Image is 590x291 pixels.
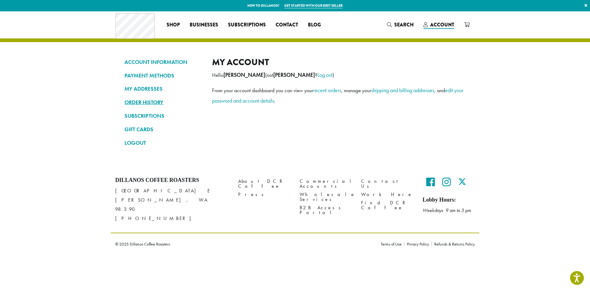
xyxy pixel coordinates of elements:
a: Press [238,191,290,199]
a: Search [382,20,419,30]
a: ACCOUNT INFORMATION [124,57,203,67]
em: Weekdays 9 am to 5 pm [423,207,471,214]
a: About DCR Coffee [238,177,290,190]
p: From your account dashboard you can view your , manage your , and . [212,85,466,106]
strong: [PERSON_NAME] [223,72,265,78]
span: Blog [308,21,321,29]
p: © 2025 Dillanos Coffee Roasters. [115,242,372,246]
a: Shop [162,20,185,30]
a: ORDER HISTORY [124,97,203,108]
a: GIFT CARDS [124,124,203,135]
a: Contact Us [361,177,413,190]
a: Refunds & Returns Policy [431,242,475,246]
a: Get started with our best seller [284,3,343,8]
a: Commercial Accounts [300,177,352,190]
a: Wholesale Services [300,191,352,204]
a: LOGOUT [124,138,203,148]
span: Subscriptions [228,21,266,29]
p: Hello (not ? ) [212,70,466,80]
p: [GEOGRAPHIC_DATA] E [PERSON_NAME], WA 98390 [PHONE_NUMBER] [115,186,229,223]
a: Find DCR Coffee [361,199,413,212]
h4: Dillanos Coffee Roasters [115,177,229,184]
h5: Lobby Hours: [423,197,475,203]
a: recent orders [313,87,341,94]
a: Privacy Policy [404,242,431,246]
a: Terms of Use [381,242,404,246]
a: shipping and billing addresses [371,87,434,94]
h2: My account [212,57,466,68]
a: B2B Access Portal [300,204,352,217]
a: SUBSCRIPTIONS [124,111,203,121]
a: MY ADDRESSES [124,84,203,94]
span: Account [430,21,454,28]
span: Businesses [190,21,218,29]
span: Search [394,21,414,28]
nav: Account pages [124,57,203,153]
strong: [PERSON_NAME] [273,72,315,78]
a: Work Here [361,191,413,199]
a: PAYMENT METHODS [124,70,203,81]
span: Shop [167,21,180,29]
span: Contact [276,21,298,29]
a: Log out [317,71,332,78]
